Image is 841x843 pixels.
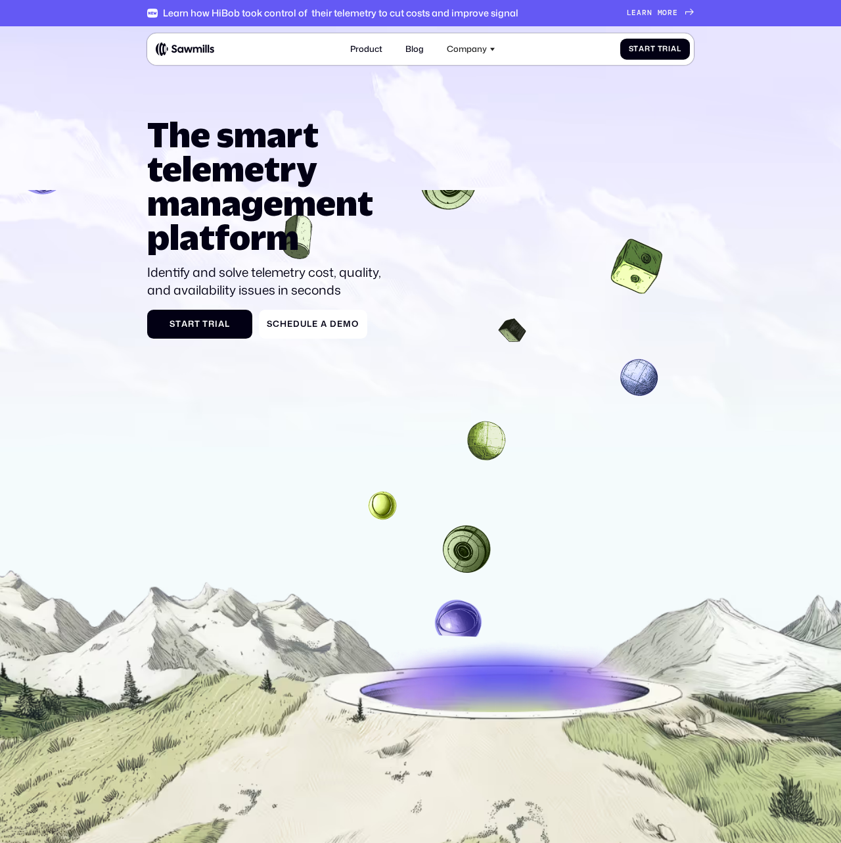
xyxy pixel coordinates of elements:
span: D [330,319,337,329]
span: i [215,319,218,329]
span: t [194,319,200,329]
a: ScheduleaDemo [259,310,367,339]
a: StartTrial [620,38,690,60]
span: S [267,319,273,329]
h1: The smart telemetry management platform [147,118,391,254]
span: l [307,319,312,329]
span: t [633,45,639,53]
span: S [629,45,634,53]
span: a [181,319,188,329]
span: S [170,319,175,329]
span: r [188,319,194,329]
span: r [662,45,668,53]
div: Company [441,37,502,60]
span: a [671,45,677,53]
span: u [300,319,307,329]
a: Product [344,37,388,60]
span: t [175,319,181,329]
a: Blog [399,37,430,60]
span: r [208,319,215,329]
span: t [650,45,656,53]
p: Identify and solve telemetry cost, quality, and availability issues in seconds [147,264,391,299]
a: StartTrial [147,310,252,339]
span: a [218,319,225,329]
span: d [293,319,300,329]
span: e [287,319,293,329]
span: m [343,319,352,329]
span: T [658,45,663,53]
span: h [280,319,287,329]
span: m [658,9,663,17]
span: a [639,45,645,53]
span: n [647,9,652,17]
span: i [668,45,671,53]
span: o [662,9,668,17]
span: T [202,319,208,329]
span: o [352,319,359,329]
span: e [337,319,343,329]
span: c [273,319,280,329]
a: Learnmore [627,9,694,17]
span: e [631,9,637,17]
span: e [673,9,678,17]
span: l [677,45,681,53]
span: r [668,9,673,17]
span: e [312,319,318,329]
div: Learn how HiBob took control of their telemetry to cut costs and improve signal [163,7,518,18]
span: a [321,319,327,329]
div: Company [447,44,487,54]
span: r [642,9,647,17]
span: r [645,45,650,53]
span: a [637,9,642,17]
span: L [627,9,632,17]
span: l [225,319,230,329]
